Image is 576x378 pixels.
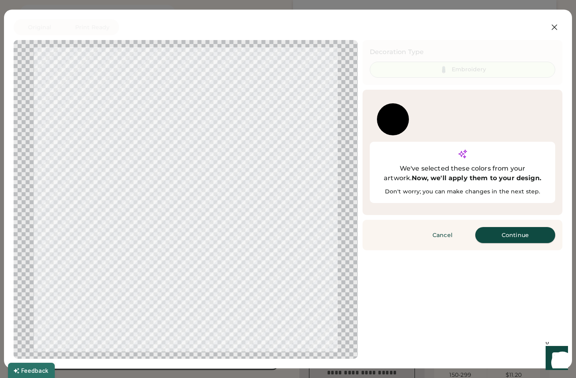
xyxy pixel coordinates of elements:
[377,188,548,196] div: Don't worry; you can make changes in the next step.
[66,19,119,35] button: Print Ready
[475,227,555,243] button: Continue
[538,342,572,376] iframe: Front Chat
[439,65,448,74] img: Thread%20Selected.svg
[412,174,541,182] strong: Now, we'll apply them to your design.
[377,164,548,183] div: We've selected these colors from your artwork.
[452,66,486,74] div: Embroidery
[415,227,470,243] button: Cancel
[14,19,66,35] button: Original
[370,47,424,57] div: Decoration Type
